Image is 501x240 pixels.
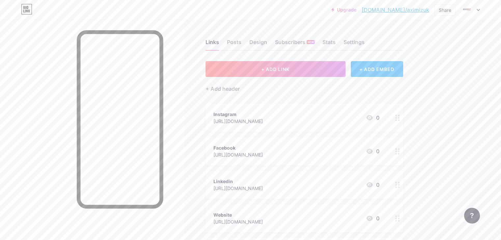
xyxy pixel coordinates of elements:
div: [URL][DOMAIN_NAME] [213,218,263,225]
div: Links [206,38,219,50]
div: Posts [227,38,241,50]
div: [URL][DOMAIN_NAME] [213,185,263,192]
span: NEW [308,40,314,44]
div: 0 [366,114,379,122]
span: + ADD LINK [261,66,290,72]
div: 0 [366,147,379,155]
div: [URL][DOMAIN_NAME] [213,118,263,125]
div: [URL][DOMAIN_NAME] [213,151,263,158]
a: [DOMAIN_NAME]/aximizuk [362,6,429,14]
div: Linkedin [213,178,263,185]
img: aximizuk [460,4,473,16]
div: 0 [366,181,379,189]
div: Subscribers [275,38,315,50]
a: Upgrade [331,7,356,12]
div: Share [439,7,451,13]
div: Website [213,211,263,218]
div: + ADD EMBED [351,61,403,77]
div: Instagram [213,111,263,118]
button: + ADD LINK [206,61,346,77]
div: Settings [344,38,365,50]
div: 0 [366,214,379,222]
div: Facebook [213,144,263,151]
div: Stats [322,38,336,50]
div: + Add header [206,85,240,93]
div: Design [249,38,267,50]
